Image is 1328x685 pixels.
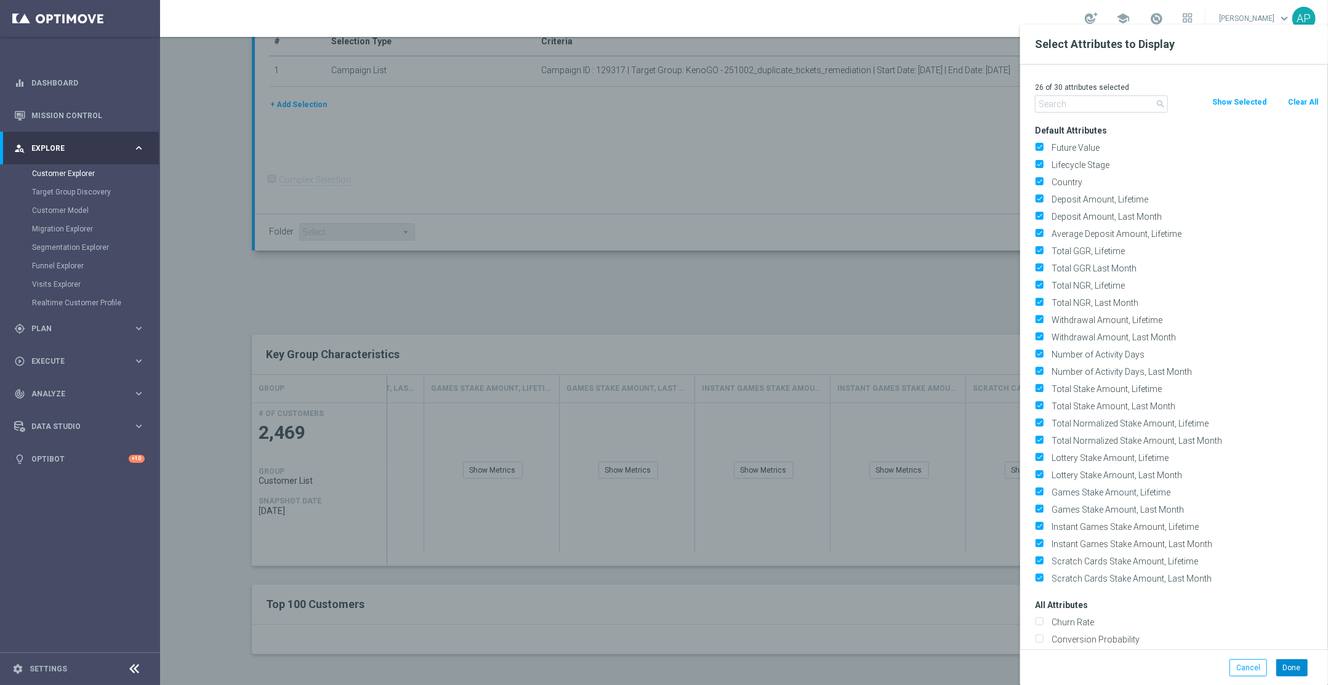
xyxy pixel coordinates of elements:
label: Churn Rate [1047,617,1319,628]
label: Number of Activity Days, Last Month [1047,366,1319,377]
span: Data Studio [31,423,133,430]
p: 26 of 30 attributes selected [1035,82,1319,92]
i: keyboard_arrow_right [133,388,145,399]
a: Customer Model [32,206,128,215]
div: Mission Control [14,99,145,132]
label: Deposit Amount, Lifetime [1047,194,1319,205]
label: Total Stake Amount, Last Month [1047,401,1319,412]
div: Analyze [14,388,133,399]
label: Scratch Cards Stake Amount, Lifetime [1047,556,1319,567]
input: Search [1035,95,1168,113]
a: Migration Explorer [32,224,128,234]
a: [PERSON_NAME]keyboard_arrow_down [1218,9,1292,28]
button: gps_fixed Plan keyboard_arrow_right [14,324,145,334]
label: Total GGR Last Month [1047,263,1319,274]
label: Average Deposit Amount, Lifetime [1047,228,1319,239]
button: play_circle_outline Execute keyboard_arrow_right [14,356,145,366]
button: lightbulb Optibot +10 [14,454,145,464]
label: Number of Activity Days [1047,349,1319,360]
div: Execute [14,356,133,367]
h2: Select Attributes to Display [1035,37,1313,52]
i: person_search [14,143,25,154]
label: Withdrawal Amount, Last Month [1047,332,1319,343]
button: Data Studio keyboard_arrow_right [14,422,145,431]
span: Explore [31,145,133,152]
label: Total Normalized Stake Amount, Lifetime [1047,418,1319,429]
button: equalizer Dashboard [14,78,145,88]
label: Future Value [1047,142,1319,153]
label: Total NGR, Lifetime [1047,280,1319,291]
label: Total Stake Amount, Lifetime [1047,383,1319,395]
i: equalizer [14,78,25,89]
a: Mission Control [31,99,145,132]
div: Explore [14,143,133,154]
label: Lottery Stake Amount, Lifetime [1047,452,1319,463]
label: Instant Games Stake Amount, Last Month [1047,539,1319,550]
span: Analyze [31,390,133,398]
i: keyboard_arrow_right [133,142,145,154]
label: Games Stake Amount, Last Month [1047,504,1319,515]
div: Realtime Customer Profile [32,294,159,312]
i: gps_fixed [14,323,25,334]
a: Realtime Customer Profile [32,298,128,308]
button: Done [1276,659,1308,676]
span: Plan [31,325,133,332]
div: Customer Model [32,201,159,220]
label: Instant Games Stake Amount, Lifetime [1047,521,1319,532]
a: Settings [30,665,67,673]
i: keyboard_arrow_right [133,322,145,334]
a: Dashboard [31,66,145,99]
div: Customer Explorer [32,164,159,183]
label: Country [1047,177,1319,188]
div: Migration Explorer [32,220,159,238]
i: keyboard_arrow_right [133,420,145,432]
div: Funnel Explorer [32,257,159,275]
div: Plan [14,323,133,334]
label: Conversion Probability [1047,634,1319,645]
label: Withdrawal Amount, Lifetime [1047,314,1319,326]
i: track_changes [14,388,25,399]
i: lightbulb [14,454,25,465]
span: school [1116,12,1130,25]
button: Show Selected [1211,95,1268,109]
button: Clear All [1287,95,1319,109]
div: AP [1292,7,1316,30]
button: person_search Explore keyboard_arrow_right [14,143,145,153]
div: Segmentation Explorer [32,238,159,257]
label: Games Stake Amount, Lifetime [1047,487,1319,498]
a: Target Group Discovery [32,187,128,197]
div: +10 [129,455,145,463]
span: keyboard_arrow_down [1278,12,1291,25]
a: Visits Explorer [32,279,128,289]
i: search [1156,99,1166,109]
button: Mission Control [14,111,145,121]
a: Segmentation Explorer [32,242,128,252]
label: Lifecycle Stage [1047,159,1319,170]
div: Data Studio [14,421,133,432]
a: Optibot [31,443,129,475]
label: Lottery Stake Amount, Last Month [1047,470,1319,481]
label: Total NGR, Last Month [1047,297,1319,308]
div: Target Group Discovery [32,183,159,201]
a: Funnel Explorer [32,261,128,271]
div: Visits Explorer [32,275,159,294]
i: play_circle_outline [14,356,25,367]
i: settings [12,663,23,675]
button: track_changes Analyze keyboard_arrow_right [14,389,145,399]
a: Customer Explorer [32,169,128,178]
div: Optibot [14,443,145,475]
h3: All Attributes [1035,599,1319,611]
label: Total Normalized Stake Amount, Last Month [1047,435,1319,446]
span: Execute [31,358,133,365]
h3: Default Attributes [1035,125,1319,136]
button: Cancel [1229,659,1267,676]
label: Scratch Cards Stake Amount, Last Month [1047,573,1319,584]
